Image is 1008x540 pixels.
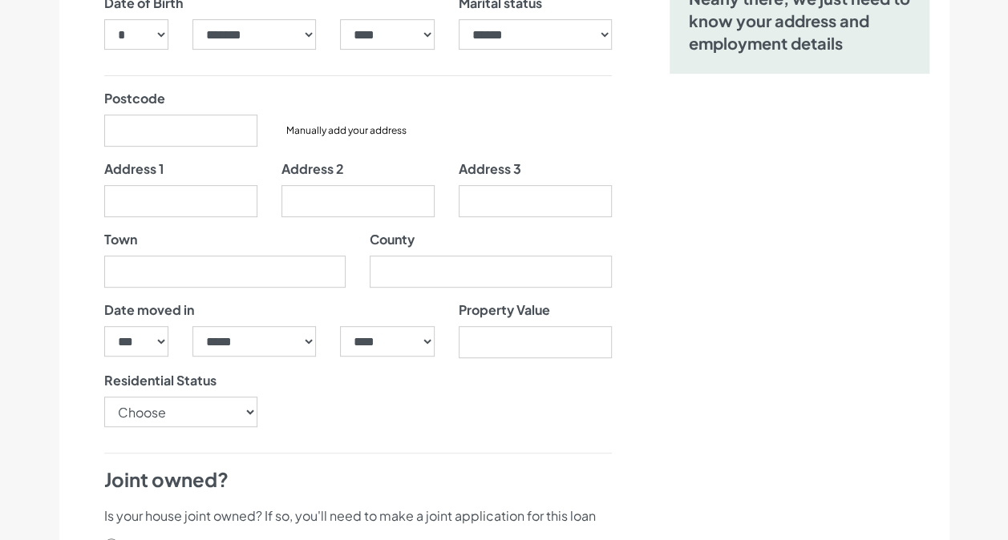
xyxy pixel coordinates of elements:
label: Address 1 [104,159,164,179]
label: Postcode [104,89,165,108]
button: Manually add your address [281,123,411,139]
label: Residential Status [104,371,217,390]
label: Property Value [459,300,550,320]
label: County [370,230,415,249]
label: Town [104,230,137,249]
label: Address 2 [281,159,344,179]
p: Is your house joint owned? If so, you'll need to make a joint application for this loan [104,506,612,526]
h4: Joint owned? [104,466,612,494]
label: Date moved in [104,300,194,320]
label: Address 3 [459,159,521,179]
